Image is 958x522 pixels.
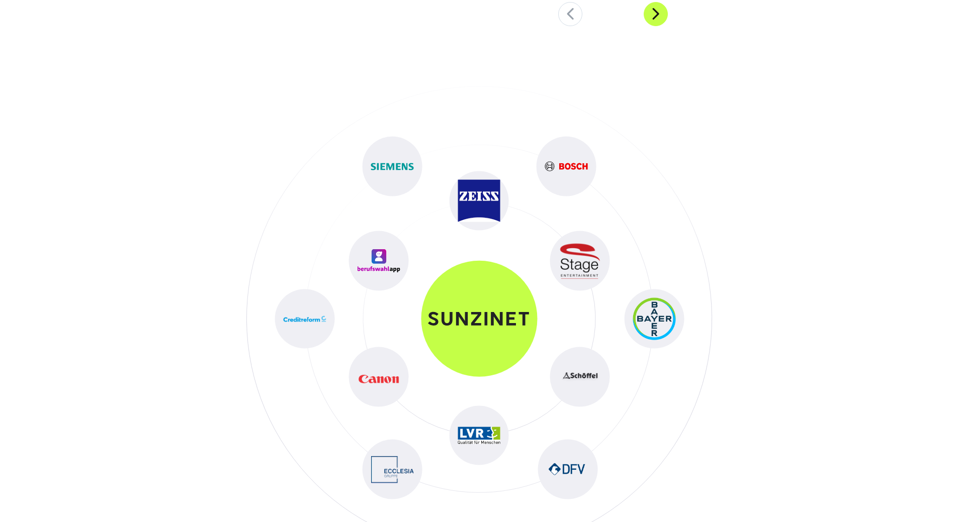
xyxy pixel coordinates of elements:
img: Kundenlogo Bayer blau grün - Digitalagentur SUNZINET [633,297,676,340]
img: Ecclesia Gruppe logo - Digital Agentur SUNZINET [371,448,414,490]
img: Kundenlogo Canon rot - Digitalagentur SUNZINET [358,366,400,388]
img: Schoeffel Kunde Logo - Digital Agentur SUNZINET [559,369,601,384]
img: Kundenlogo DFV dunkelblau - Digitalagentur SUNZINET [546,461,589,478]
img: Kundenlogo Zeiss Blau und Weiss- Digitalagentur SUNZINET [458,179,500,222]
img: Kundenlogo LVR blau/grün - Digitalagentur SUNZINET [458,427,500,444]
img: Kundenlogo Creditreform blau - Digitalagentur SUNZINET [284,315,326,323]
img: Kundenlogo Stage-Entertainment rot - Digitalagentur SUNZINET [559,242,601,280]
img: Bosch Kunde Logo - Digitalagentur SUNZINET [545,162,588,171]
img: Kundenlogo Siemens AG Grün - Digitalagentur SUNZINET-svg [371,163,414,170]
img: Kundenlogo berufswahlapp lila - Digitalagentur SUNZINET [358,249,400,273]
